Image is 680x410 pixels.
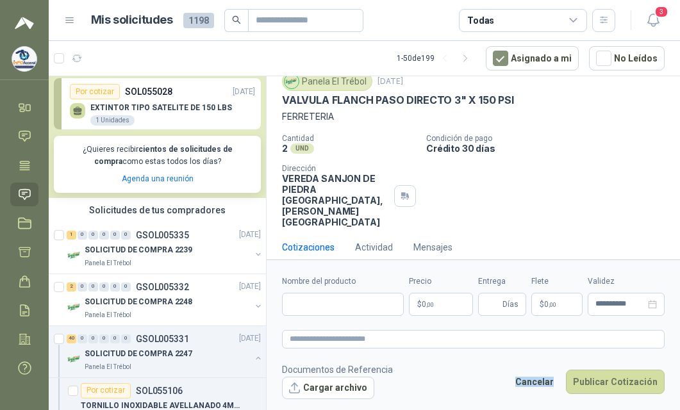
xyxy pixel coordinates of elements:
[588,275,665,288] label: Validez
[409,275,473,288] label: Precio
[282,377,374,400] button: Cargar archivo
[122,174,194,183] a: Agenda una reunión
[232,15,241,24] span: search
[282,134,416,143] p: Cantidad
[70,84,120,99] div: Por cotizar
[91,11,173,29] h1: Mis solicitudes
[136,283,189,291] p: GSOL005332
[121,283,131,291] div: 0
[88,283,98,291] div: 0
[239,229,261,241] p: [DATE]
[99,283,109,291] div: 0
[282,110,665,124] p: FERRETERIA
[67,283,76,291] div: 2
[125,85,172,99] p: SOL055028
[85,258,131,268] p: Panela El Trébol
[67,279,263,320] a: 2 0 0 0 0 0 GSOL005332[DATE] Company LogoSOLICITUD DE COMPRA 2248Panela El Trébol
[478,275,526,288] label: Entrega
[531,275,583,288] label: Flete
[549,301,556,308] span: ,00
[531,293,583,316] p: $ 0,00
[67,352,82,367] img: Company Logo
[85,296,192,308] p: SOLICITUD DE COMPRA 2248
[12,47,37,71] img: Company Logo
[426,143,675,154] p: Crédito 30 días
[183,13,214,28] span: 1198
[136,386,183,395] p: SOL055106
[49,198,266,222] div: Solicitudes de tus compradores
[540,300,544,308] span: $
[282,363,393,377] p: Documentos de Referencia
[88,231,98,240] div: 0
[589,46,665,70] button: No Leídos
[502,293,518,315] span: Días
[81,383,131,398] div: Por cotizar
[110,283,120,291] div: 0
[282,72,372,91] div: Panela El Trébol
[285,74,299,88] img: Company Logo
[90,115,135,126] div: 1 Unidades
[642,9,665,32] button: 3
[136,231,189,240] p: GSOL005335
[239,281,261,293] p: [DATE]
[544,300,556,308] span: 0
[62,143,253,168] p: ¿Quieres recibir como estas todos los días?
[409,293,473,316] p: $0,00
[67,248,82,263] img: Company Logo
[99,334,109,343] div: 0
[85,244,192,256] p: SOLICITUD DE COMPRA 2239
[121,231,131,240] div: 0
[422,300,434,308] span: 0
[78,283,87,291] div: 0
[282,164,389,173] p: Dirección
[282,275,404,288] label: Nombre del producto
[78,334,87,343] div: 0
[233,86,255,98] p: [DATE]
[88,334,98,343] div: 0
[355,240,393,254] div: Actividad
[67,334,76,343] div: 40
[282,143,288,154] p: 2
[413,240,452,254] div: Mensajes
[110,334,120,343] div: 0
[290,143,314,154] div: UND
[136,334,189,343] p: GSOL005331
[397,48,476,69] div: 1 - 50 de 199
[282,240,335,254] div: Cotizaciones
[90,103,232,112] p: EXTINTOR TIPO SATELITE DE 150 LBS
[67,331,263,372] a: 40 0 0 0 0 0 GSOL005331[DATE] Company LogoSOLICITUD DE COMPRA 2247Panela El Trébol
[85,310,131,320] p: Panela El Trébol
[282,173,389,227] p: VEREDA SANJON DE PIEDRA [GEOGRAPHIC_DATA] , [PERSON_NAME][GEOGRAPHIC_DATA]
[426,301,434,308] span: ,00
[67,227,263,268] a: 1 0 0 0 0 0 GSOL005335[DATE] Company LogoSOLICITUD DE COMPRA 2239Panela El Trébol
[99,231,109,240] div: 0
[377,76,403,88] p: [DATE]
[426,134,675,143] p: Condición de pago
[121,334,131,343] div: 0
[78,231,87,240] div: 0
[282,94,514,107] p: VALVULA FLANCH PASO DIRECTO 3" X 150 PSI
[94,145,233,166] b: cientos de solicitudes de compra
[85,362,131,372] p: Panela El Trébol
[654,6,668,18] span: 3
[508,370,561,394] button: Cancelar
[67,300,82,315] img: Company Logo
[486,46,579,70] button: Asignado a mi
[566,370,665,394] button: Publicar Cotización
[110,231,120,240] div: 0
[85,348,192,360] p: SOLICITUD DE COMPRA 2247
[67,231,76,240] div: 1
[467,13,494,28] div: Todas
[239,332,261,345] p: [DATE]
[54,78,261,129] a: Por cotizarSOL055028[DATE] EXTINTOR TIPO SATELITE DE 150 LBS1 Unidades
[15,15,34,31] img: Logo peakr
